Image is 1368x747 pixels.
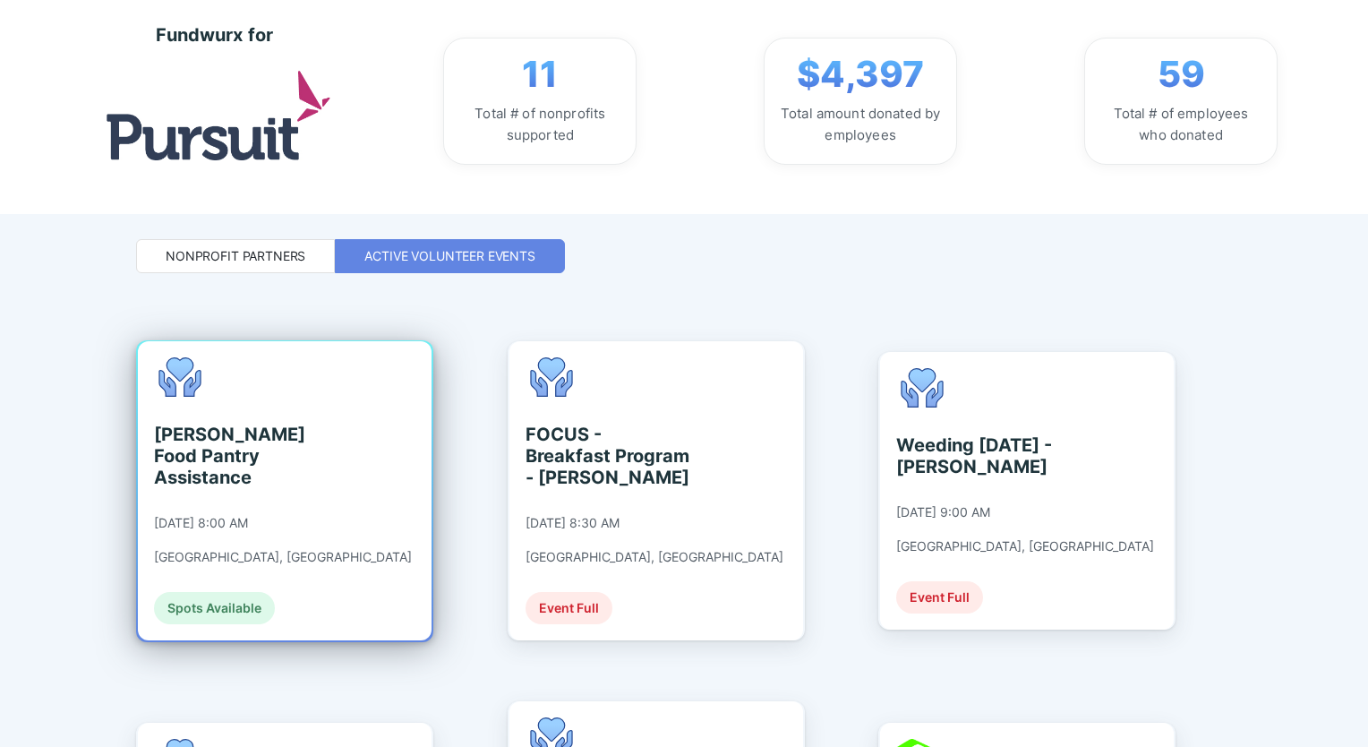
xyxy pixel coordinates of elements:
[154,515,248,531] div: [DATE] 8:00 AM
[526,424,689,488] div: FOCUS - Breakfast Program - [PERSON_NAME]
[526,592,612,624] div: Event Full
[166,247,305,265] div: Nonprofit Partners
[154,549,412,565] div: [GEOGRAPHIC_DATA], [GEOGRAPHIC_DATA]
[896,504,990,520] div: [DATE] 9:00 AM
[156,24,273,46] div: Fundwurx for
[896,538,1154,554] div: [GEOGRAPHIC_DATA], [GEOGRAPHIC_DATA]
[522,53,558,96] span: 11
[1099,103,1262,146] div: Total # of employees who donated
[896,434,1060,477] div: Weeding [DATE] - [PERSON_NAME]
[797,53,924,96] span: $4,397
[107,71,330,159] img: logo.jpg
[526,515,620,531] div: [DATE] 8:30 AM
[458,103,621,146] div: Total # of nonprofits supported
[1158,53,1205,96] span: 59
[779,103,942,146] div: Total amount donated by employees
[154,592,275,624] div: Spots Available
[896,581,983,614] div: Event Full
[154,424,318,488] div: [PERSON_NAME] Food Pantry Assistance
[526,549,783,565] div: [GEOGRAPHIC_DATA], [GEOGRAPHIC_DATA]
[364,247,535,265] div: Active Volunteer Events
